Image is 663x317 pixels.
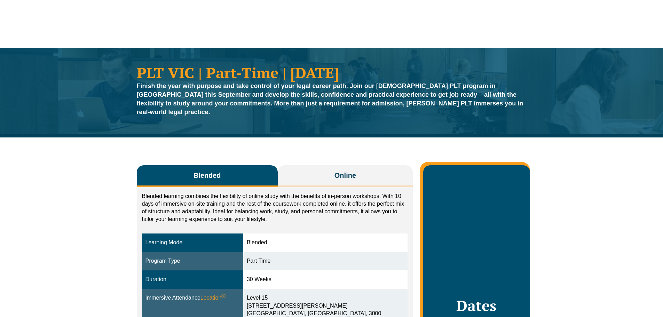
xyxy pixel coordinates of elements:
h1: PLT VIC | Part-Time | [DATE] [137,65,527,80]
div: Blended [247,239,404,247]
div: Immersive Attendance [145,294,240,302]
sup: ⓘ [221,294,226,299]
div: 30 Weeks [247,276,404,284]
div: Duration [145,276,240,284]
strong: Finish the year with purpose and take control of your legal career path. Join our [DEMOGRAPHIC_DA... [137,82,523,116]
span: Blended [194,171,221,180]
p: Blended learning combines the flexibility of online study with the benefits of in-person workshop... [142,192,408,223]
span: Online [334,171,356,180]
div: Learning Mode [145,239,240,247]
span: Location [200,294,226,302]
div: Part Time [247,257,404,265]
h2: Dates [430,297,523,314]
div: Program Type [145,257,240,265]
